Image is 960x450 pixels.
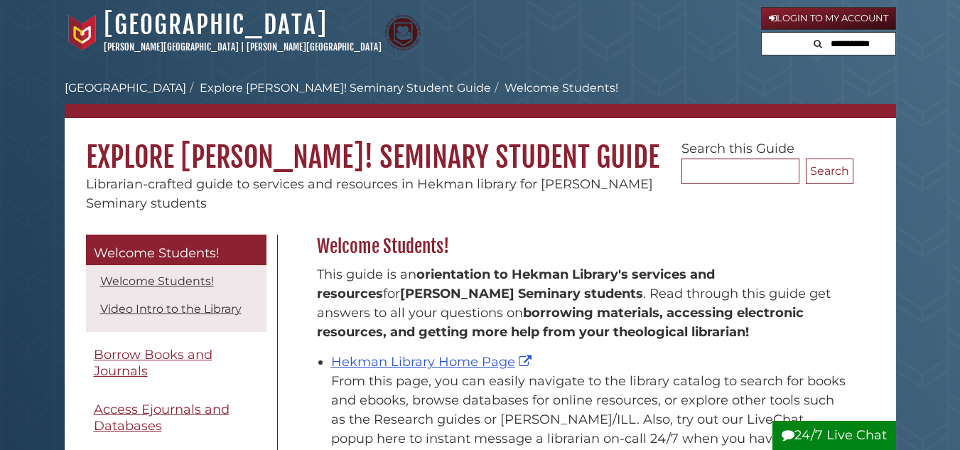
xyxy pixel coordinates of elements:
[491,80,618,97] li: Welcome Students!
[100,302,242,316] a: Video Intro to the Library
[86,339,266,387] a: Borrow Books and Journals
[317,267,831,340] span: This guide is an for . Read through this guide get answers to all your questions on
[94,402,230,434] span: Access Ejournals and Databases
[65,118,896,175] h1: Explore [PERSON_NAME]! Seminary Student Guide
[104,41,239,53] a: [PERSON_NAME][GEOGRAPHIC_DATA]
[241,41,244,53] span: |
[317,267,715,301] strong: orientation to Hekman Library's services and resources
[400,286,643,301] strong: [PERSON_NAME] Seminary students
[100,274,214,288] a: Welcome Students!
[385,15,421,50] img: Calvin Theological Seminary
[247,41,382,53] a: [PERSON_NAME][GEOGRAPHIC_DATA]
[772,421,896,450] button: 24/7 Live Chat
[814,39,822,48] i: Search
[200,81,491,95] a: Explore [PERSON_NAME]! Seminary Student Guide
[65,81,186,95] a: [GEOGRAPHIC_DATA]
[761,7,896,30] a: Login to My Account
[809,33,826,52] button: Search
[331,354,535,370] a: Hekman Library Home Page
[86,235,266,266] a: Welcome Students!
[310,235,853,258] h2: Welcome Students!
[317,305,804,340] b: borrowing materials, accessing electronic resources, and getting more help from your theological ...
[94,347,212,379] span: Borrow Books and Journals
[104,9,328,41] a: [GEOGRAPHIC_DATA]
[94,245,220,261] span: Welcome Students!
[65,80,896,118] nav: breadcrumb
[86,176,653,211] span: Librarian-crafted guide to services and resources in Hekman library for [PERSON_NAME] Seminary st...
[65,15,100,50] img: Calvin University
[806,159,853,184] button: Search
[86,394,266,441] a: Access Ejournals and Databases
